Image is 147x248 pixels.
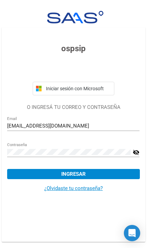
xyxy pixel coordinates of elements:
[29,62,118,77] iframe: Botón Iniciar sesión con Google
[7,103,140,111] p: O INGRESÁ TU CORREO Y CONTRASEÑA
[7,42,140,55] h3: ospsip
[61,171,86,177] span: Ingresar
[133,148,140,156] mat-icon: visibility_off
[45,86,111,91] span: Iniciar sesión con Microsoft
[44,185,103,191] a: ¿Olvidaste tu contraseña?
[33,82,114,95] button: Iniciar sesión con Microsoft
[7,169,140,179] button: Ingresar
[124,225,140,241] div: Open Intercom Messenger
